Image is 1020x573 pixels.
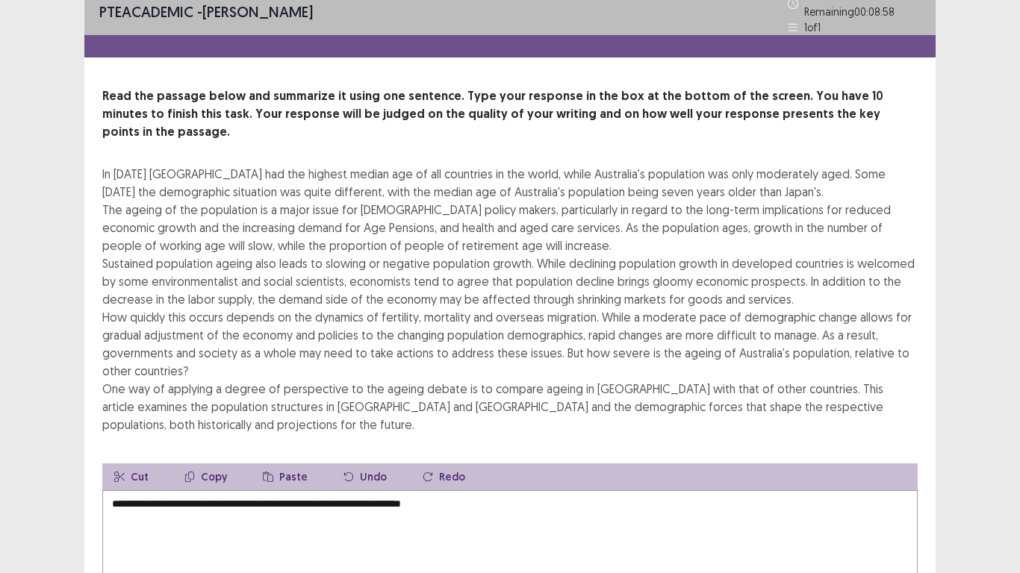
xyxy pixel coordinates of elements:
button: Redo [411,463,477,490]
p: Read the passage below and summarize it using one sentence. Type your response in the box at the ... [102,87,918,141]
button: Paste [251,463,320,490]
p: 1 of 1 [804,19,821,35]
span: PTE academic [99,2,193,21]
button: Undo [332,463,399,490]
p: - [PERSON_NAME] [99,1,313,23]
button: Copy [172,463,239,490]
div: In [DATE] [GEOGRAPHIC_DATA] had the highest median age of all countries in the world, while Austr... [102,165,918,433]
button: Cut [102,463,161,490]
